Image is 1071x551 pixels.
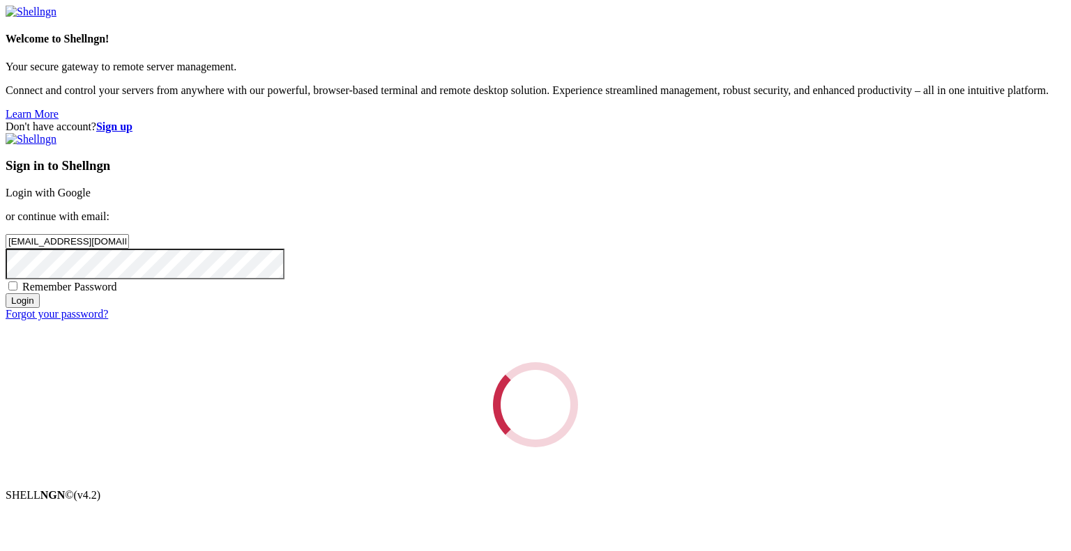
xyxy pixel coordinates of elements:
input: Email address [6,234,129,249]
a: Learn More [6,108,59,120]
span: 4.2.0 [74,489,101,501]
input: Login [6,293,40,308]
h3: Sign in to Shellngn [6,158,1065,173]
a: Login with Google [6,187,91,199]
h4: Welcome to Shellngn! [6,33,1065,45]
b: NGN [40,489,66,501]
input: Remember Password [8,281,17,290]
img: Shellngn [6,6,56,18]
span: SHELL © [6,489,100,501]
div: Loading... [493,362,578,447]
a: Sign up [96,121,132,132]
img: Shellngn [6,133,56,146]
p: Connect and control your servers from anywhere with our powerful, browser-based terminal and remo... [6,84,1065,97]
span: Remember Password [22,281,117,293]
div: Don't have account? [6,121,1065,133]
p: Your secure gateway to remote server management. [6,61,1065,73]
a: Forgot your password? [6,308,108,320]
p: or continue with email: [6,210,1065,223]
